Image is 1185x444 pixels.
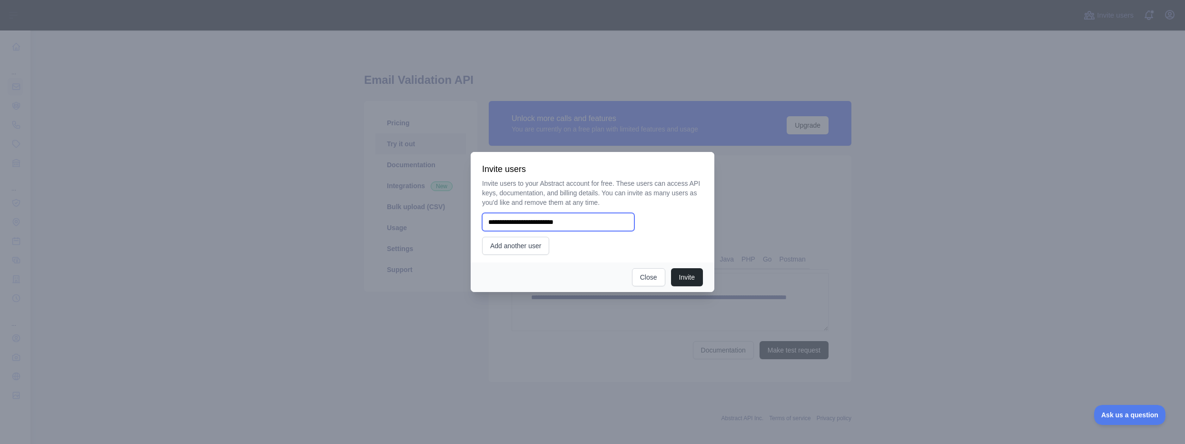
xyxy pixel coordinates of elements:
button: Add another user [482,237,549,255]
iframe: Toggle Customer Support [1094,405,1166,425]
button: Close [632,268,665,286]
h3: Invite users [482,163,703,175]
p: Invite users to your Abstract account for free. These users can access API keys, documentation, a... [482,179,703,207]
button: Invite [671,268,703,286]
